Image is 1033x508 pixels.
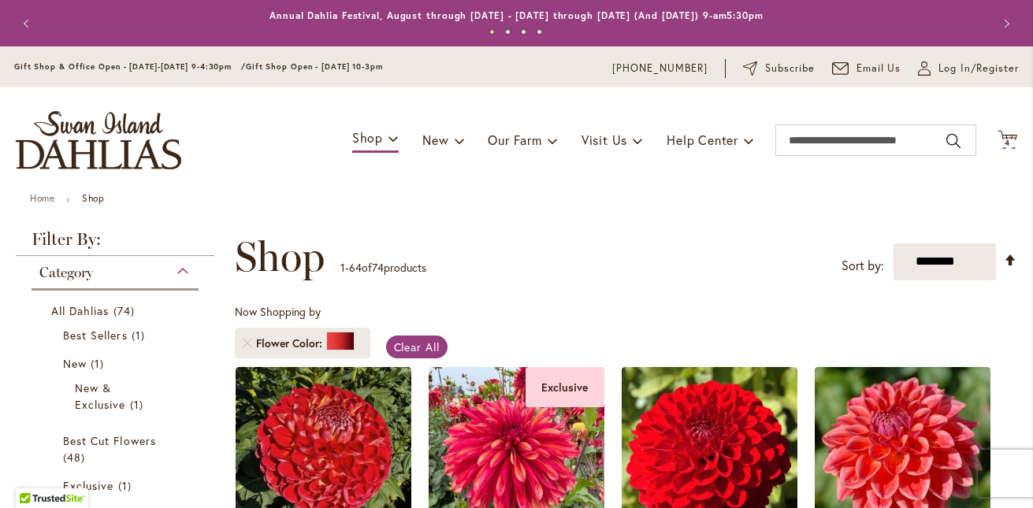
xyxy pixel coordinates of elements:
a: Exclusive [63,477,171,494]
span: 64 [349,260,362,275]
span: 74 [372,260,384,275]
span: 74 [113,302,139,319]
span: Help Center [667,132,738,148]
a: New [63,355,171,372]
span: New & Exclusive [75,380,125,412]
a: Log In/Register [918,61,1019,76]
span: Category [39,264,93,281]
strong: Filter By: [16,231,214,256]
span: Subscribe [765,61,815,76]
a: Best Cut Flowers [63,432,171,465]
a: New &amp; Exclusive [75,380,159,413]
a: Email Us [832,61,901,76]
span: Gift Shop Open - [DATE] 10-3pm [246,61,383,72]
span: Best Sellers [63,328,128,343]
button: 3 of 4 [521,29,526,35]
span: Email Us [856,61,901,76]
a: Best Sellers [63,327,171,343]
button: Next [990,8,1021,39]
button: 1 of 4 [489,29,495,35]
span: Visit Us [582,132,627,148]
a: Home [30,192,54,204]
span: 4 [1005,138,1010,148]
span: 1 [91,355,108,372]
a: All Dahlias [51,302,183,319]
span: Best Cut Flowers [63,433,156,448]
button: Previous [13,8,44,39]
a: Remove Flower Color Red [243,339,252,348]
span: Shop [235,233,325,280]
button: 2 of 4 [505,29,511,35]
span: All Dahlias [51,303,110,318]
span: 1 [340,260,345,275]
span: New [63,356,87,371]
p: - of products [340,255,426,280]
label: Sort by: [842,251,884,280]
a: Subscribe [743,61,815,76]
span: New [422,132,448,148]
a: Clear All [386,336,448,358]
span: Now Shopping by [235,304,321,319]
span: 48 [63,449,89,465]
iframe: Launch Accessibility Center [12,452,56,496]
strong: Shop [82,192,104,204]
button: 4 [998,130,1017,151]
span: Flower Color [256,336,326,351]
a: [PHONE_NUMBER] [612,61,708,76]
span: Exclusive [63,478,113,493]
div: Exclusive [526,367,604,407]
span: Our Farm [488,132,541,148]
span: 1 [130,396,147,413]
span: Clear All [394,339,440,354]
span: Gift Shop & Office Open - [DATE]-[DATE] 9-4:30pm / [14,61,246,72]
span: 1 [118,477,136,494]
span: Log In/Register [938,61,1019,76]
a: store logo [16,111,181,169]
span: 1 [132,327,149,343]
a: Annual Dahlia Festival, August through [DATE] - [DATE] through [DATE] (And [DATE]) 9-am5:30pm [269,9,764,21]
span: Shop [352,129,383,146]
button: 4 of 4 [537,29,542,35]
